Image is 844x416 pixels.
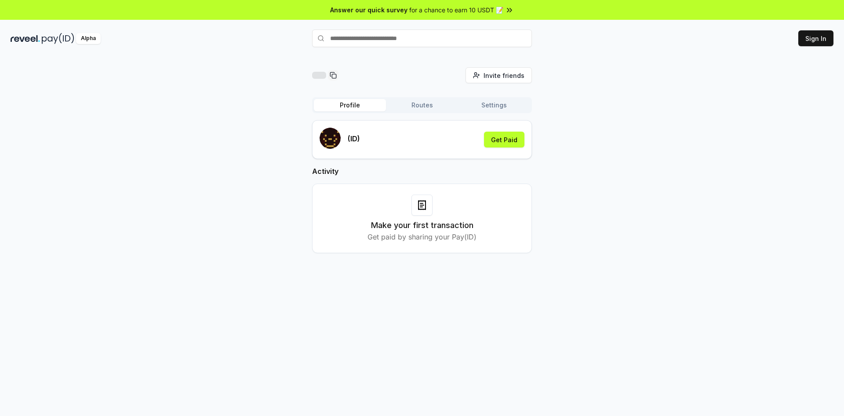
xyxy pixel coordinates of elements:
[314,99,386,111] button: Profile
[76,33,101,44] div: Alpha
[371,219,473,232] h3: Make your first transaction
[386,99,458,111] button: Routes
[409,5,503,15] span: for a chance to earn 10 USDT 📝
[798,30,833,46] button: Sign In
[367,232,477,242] p: Get paid by sharing your Pay(ID)
[484,132,524,147] button: Get Paid
[484,71,524,80] span: Invite friends
[458,99,530,111] button: Settings
[466,67,532,83] button: Invite friends
[42,33,74,44] img: pay_id
[330,5,407,15] span: Answer our quick survey
[11,33,40,44] img: reveel_dark
[312,166,532,177] h2: Activity
[348,133,360,144] p: (ID)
